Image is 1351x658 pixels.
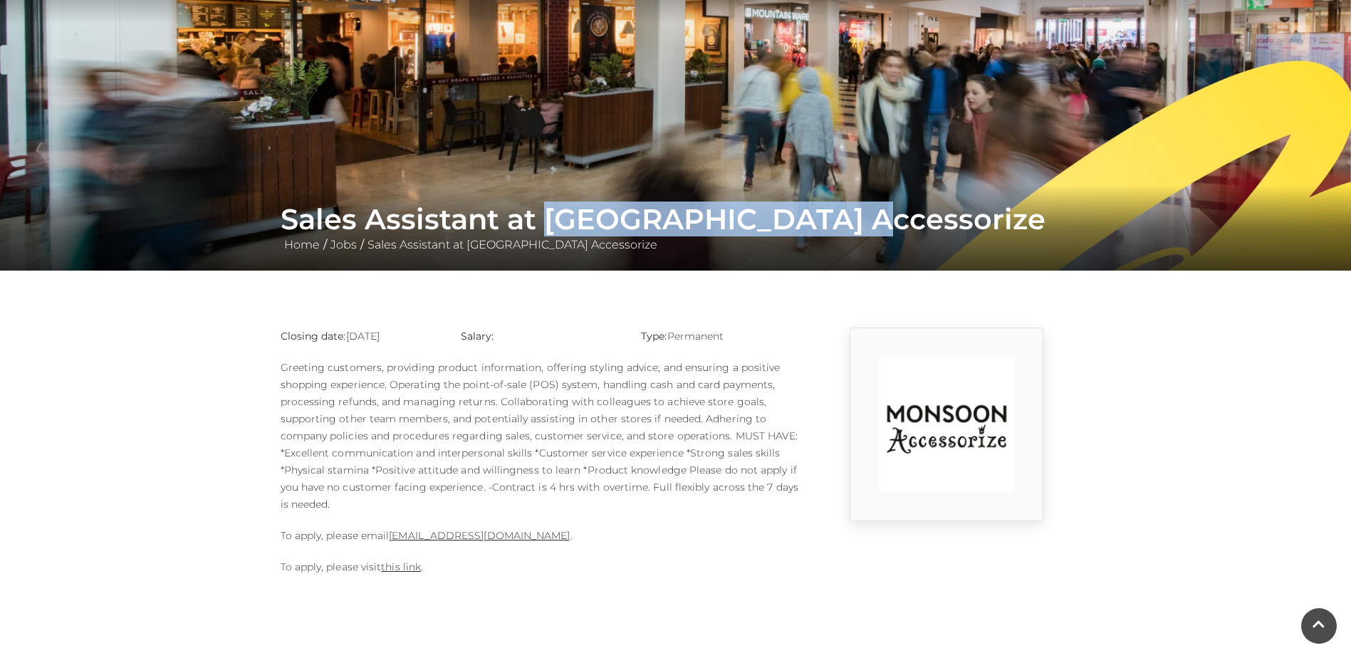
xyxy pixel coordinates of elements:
a: Home [281,238,323,251]
img: rtuC_1630740947_no1Y.jpg [879,357,1014,492]
strong: Closing date: [281,330,346,343]
strong: Type: [641,330,667,343]
h1: Sales Assistant at [GEOGRAPHIC_DATA] Accessorize [281,202,1071,236]
a: Jobs [327,238,360,251]
a: this link [381,560,421,573]
p: [DATE] [281,328,439,345]
strong: Salary: [461,330,494,343]
div: / / [270,202,1082,254]
a: [EMAIL_ADDRESS][DOMAIN_NAME] [389,529,570,542]
p: Permanent [641,328,800,345]
p: To apply, please email . [281,527,800,544]
p: Greeting customers, providing product information, offering styling advice, and ensuring a positi... [281,359,800,513]
a: Sales Assistant at [GEOGRAPHIC_DATA] Accessorize [364,238,661,251]
p: To apply, please visit . [281,558,800,575]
